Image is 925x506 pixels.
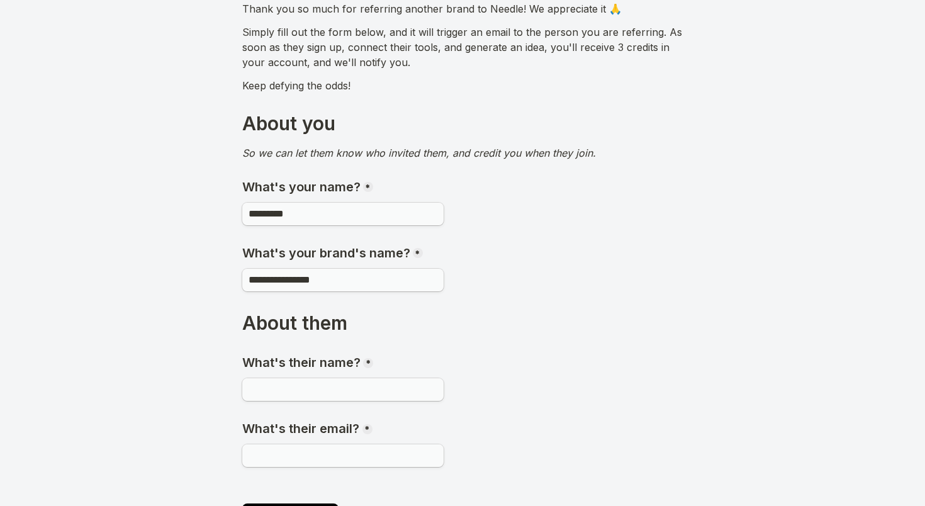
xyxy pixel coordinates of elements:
[242,269,444,291] input: What's your brand's name?
[242,76,683,98] div: Keep defying the odds!
[242,245,413,261] h3: What's your brand's name?
[242,312,347,335] h1: About them
[242,444,444,467] input: What's their email?
[242,112,335,136] h1: About you
[242,355,364,371] h3: What's their name?
[242,421,362,437] h3: What's their email?
[242,203,444,225] input: What's your name?
[242,378,444,401] input: What's their name?
[242,25,683,70] p: Simply fill out the form below, and it will trigger an email to the person you are referring. As ...
[242,179,364,195] h3: What's your name?
[242,147,596,159] span: So we can let them know who invited them, and credit you when they join.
